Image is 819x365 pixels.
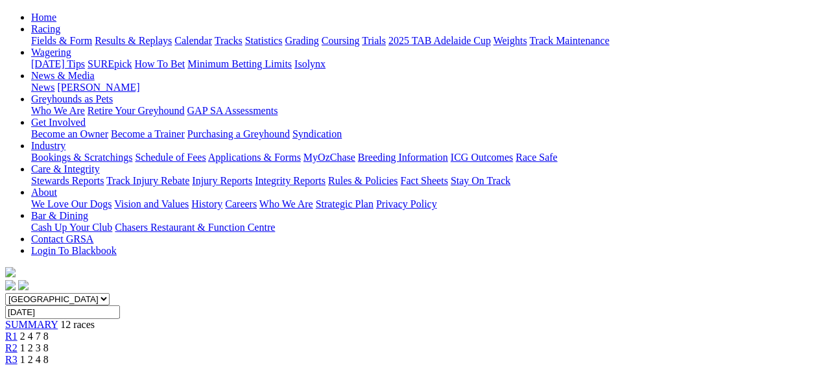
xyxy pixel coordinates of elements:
[31,12,56,23] a: Home
[31,128,108,139] a: Become an Owner
[135,58,185,69] a: How To Bet
[31,210,88,221] a: Bar & Dining
[31,70,95,81] a: News & Media
[187,58,292,69] a: Minimum Betting Limits
[362,35,386,46] a: Trials
[31,128,814,140] div: Get Involved
[225,198,257,209] a: Careers
[5,267,16,277] img: logo-grsa-white.png
[20,331,49,342] span: 2 4 7 8
[114,198,189,209] a: Vision and Values
[493,35,527,46] a: Weights
[31,35,814,47] div: Racing
[31,23,60,34] a: Racing
[31,222,814,233] div: Bar & Dining
[31,198,814,210] div: About
[516,152,557,163] a: Race Safe
[187,128,290,139] a: Purchasing a Greyhound
[31,105,814,117] div: Greyhounds as Pets
[31,233,93,244] a: Contact GRSA
[31,58,85,69] a: [DATE] Tips
[388,35,491,46] a: 2025 TAB Adelaide Cup
[259,198,313,209] a: Who We Are
[20,342,49,353] span: 1 2 3 8
[5,342,18,353] a: R2
[451,152,513,163] a: ICG Outcomes
[95,35,172,46] a: Results & Replays
[31,245,117,256] a: Login To Blackbook
[376,198,437,209] a: Privacy Policy
[60,319,95,330] span: 12 races
[31,105,85,116] a: Who We Are
[328,175,398,186] a: Rules & Policies
[215,35,243,46] a: Tracks
[88,105,185,116] a: Retire Your Greyhound
[31,152,132,163] a: Bookings & Scratchings
[135,152,206,163] a: Schedule of Fees
[5,319,58,330] a: SUMMARY
[20,354,49,365] span: 1 2 4 8
[285,35,319,46] a: Grading
[18,280,29,290] img: twitter.svg
[187,105,278,116] a: GAP SA Assessments
[31,140,65,151] a: Industry
[174,35,212,46] a: Calendar
[31,35,92,46] a: Fields & Form
[31,117,86,128] a: Get Involved
[115,222,275,233] a: Chasers Restaurant & Function Centre
[57,82,139,93] a: [PERSON_NAME]
[31,93,113,104] a: Greyhounds as Pets
[31,82,814,93] div: News & Media
[5,280,16,290] img: facebook.svg
[31,163,100,174] a: Care & Integrity
[31,47,71,58] a: Wagering
[5,305,120,319] input: Select date
[106,175,189,186] a: Track Injury Rebate
[192,175,252,186] a: Injury Reports
[5,331,18,342] a: R1
[88,58,132,69] a: SUREpick
[31,175,814,187] div: Care & Integrity
[292,128,342,139] a: Syndication
[208,152,301,163] a: Applications & Forms
[530,35,610,46] a: Track Maintenance
[31,175,104,186] a: Stewards Reports
[111,128,185,139] a: Become a Trainer
[294,58,326,69] a: Isolynx
[31,222,112,233] a: Cash Up Your Club
[358,152,448,163] a: Breeding Information
[5,354,18,365] a: R3
[401,175,448,186] a: Fact Sheets
[31,58,814,70] div: Wagering
[245,35,283,46] a: Statistics
[322,35,360,46] a: Coursing
[31,198,112,209] a: We Love Our Dogs
[451,175,510,186] a: Stay On Track
[31,82,54,93] a: News
[31,187,57,198] a: About
[255,175,326,186] a: Integrity Reports
[303,152,355,163] a: MyOzChase
[316,198,374,209] a: Strategic Plan
[191,198,222,209] a: History
[31,152,814,163] div: Industry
